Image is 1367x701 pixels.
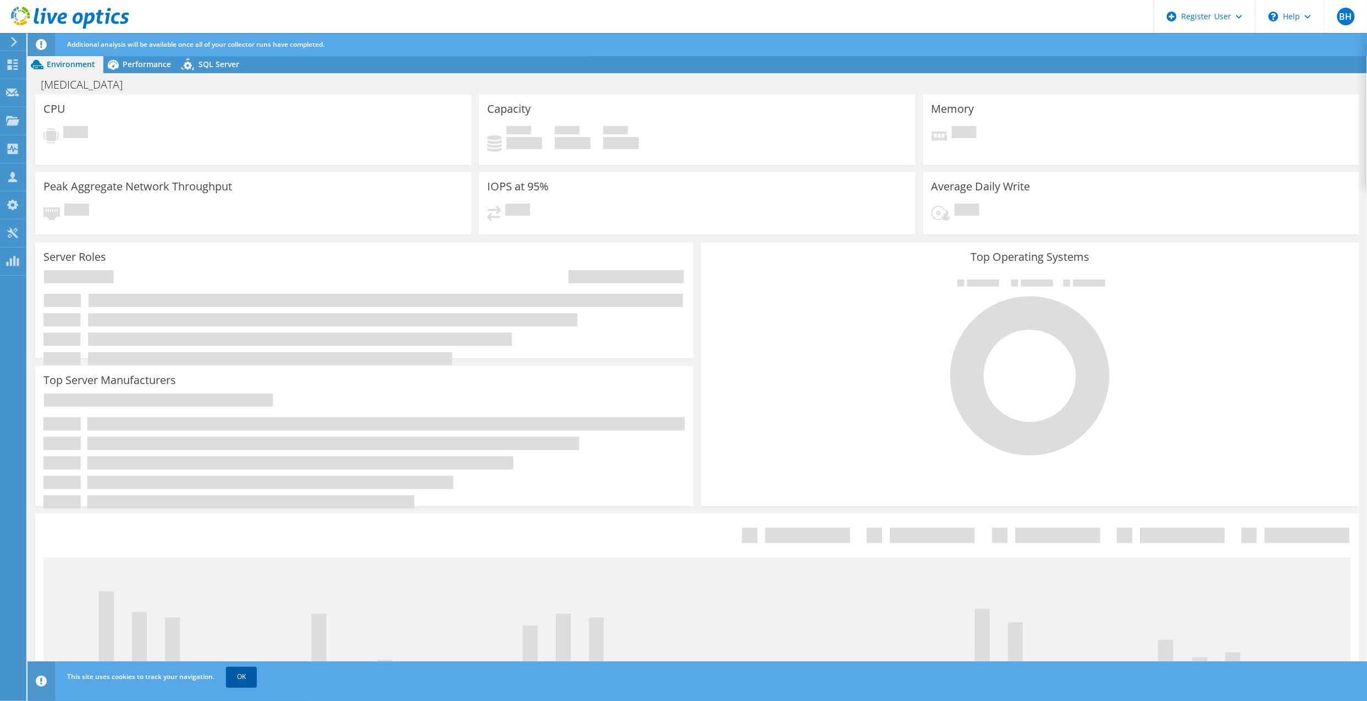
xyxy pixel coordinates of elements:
[1337,8,1355,25] span: BH
[47,59,95,69] span: Environment
[505,204,530,218] span: Pending
[43,251,106,263] h3: Server Roles
[67,40,324,49] span: Additional analysis will be available once all of your collector runs have completed.
[63,126,88,141] span: Pending
[955,204,979,218] span: Pending
[67,672,214,681] span: This site uses cookies to track your navigation.
[506,137,542,149] h4: 0 GiB
[709,251,1351,263] h3: Top Operating Systems
[43,180,232,193] h3: Peak Aggregate Network Throughput
[43,103,65,115] h3: CPU
[506,126,531,137] span: Used
[226,667,257,687] a: OK
[36,79,140,91] h1: [MEDICAL_DATA]
[952,126,977,141] span: Pending
[199,59,239,69] span: SQL Server
[555,126,580,137] span: Free
[1269,12,1278,21] svg: \n
[603,126,628,137] span: Total
[555,137,591,149] h4: 0 GiB
[487,180,549,193] h3: IOPS at 95%
[931,180,1030,193] h3: Average Daily Write
[603,137,639,149] h4: 0 GiB
[123,59,171,69] span: Performance
[43,374,176,386] h3: Top Server Manufacturers
[931,103,974,115] h3: Memory
[487,103,531,115] h3: Capacity
[64,204,89,218] span: Pending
